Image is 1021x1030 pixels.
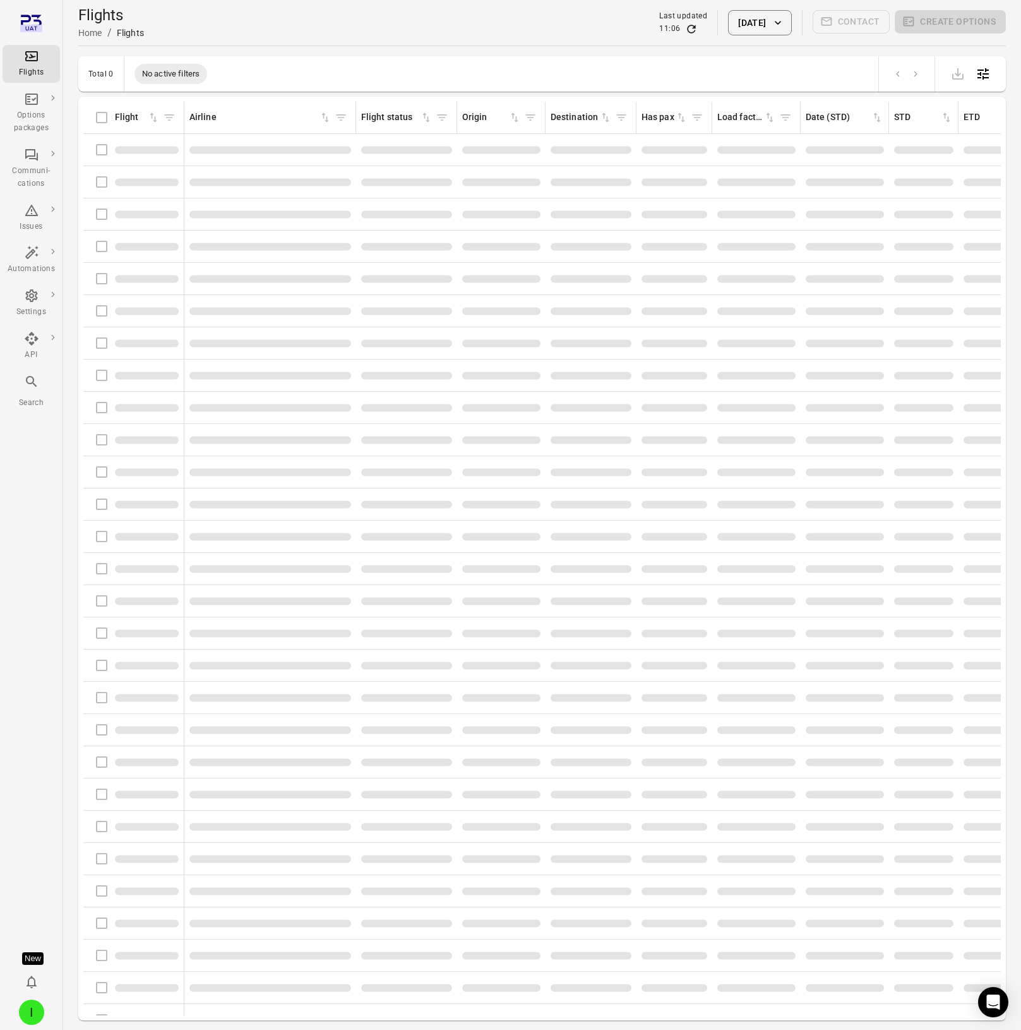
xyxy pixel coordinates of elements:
[813,10,890,35] span: Please make a selection to create communications
[78,25,144,40] nav: Breadcrumbs
[551,111,612,124] div: Sort by destination in ascending order
[78,28,102,38] a: Home
[3,327,60,365] a: API
[3,241,60,279] a: Automations
[8,306,55,318] div: Settings
[8,66,55,79] div: Flights
[19,969,44,995] button: Notifications
[776,108,795,127] span: Filter by load factor
[3,370,60,413] button: Search
[806,111,883,124] div: Sort by date (STD) in ascending order
[688,108,707,127] span: Filter by has pax
[8,263,55,276] div: Automations
[189,111,331,124] div: Sort by airline in ascending order
[19,1000,44,1025] div: I
[894,111,953,124] div: Sort by STD in ascending order
[8,109,55,135] div: Options packages
[22,952,44,965] div: Tooltip anchor
[3,45,60,83] a: Flights
[895,10,1006,35] span: Please make a selection to create an option package
[115,111,160,124] div: Sort by flight in ascending order
[8,397,55,409] div: Search
[521,108,540,127] span: Filter by origin
[361,111,433,124] div: Sort by flight status in ascending order
[8,165,55,190] div: Communi-cations
[612,108,631,127] span: Filter by destination
[8,349,55,361] div: API
[978,987,1008,1017] div: Open Intercom Messenger
[685,23,698,35] button: Refresh data
[970,61,996,87] button: Open table configuration
[160,108,179,127] span: Filter by flight
[3,284,60,322] a: Settings
[107,25,112,40] li: /
[462,111,521,124] div: Sort by origin in ascending order
[3,199,60,237] a: Issues
[88,70,114,78] div: Total 0
[659,23,680,35] div: 11:06
[659,10,707,23] div: Last updated
[3,88,60,138] a: Options packages
[642,111,688,124] div: Sort by has pax in ascending order
[433,108,451,127] span: Filter by flight status
[728,10,791,35] button: [DATE]
[8,221,55,233] div: Issues
[717,111,776,124] div: Sort by load factor in ascending order
[14,995,49,1030] button: Iris
[331,108,350,127] span: Filter by airline
[889,66,924,82] nav: pagination navigation
[945,67,970,79] span: Please make a selection to export
[134,68,208,80] span: No active filters
[117,27,144,39] div: Flights
[78,5,144,25] h1: Flights
[3,143,60,194] a: Communi-cations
